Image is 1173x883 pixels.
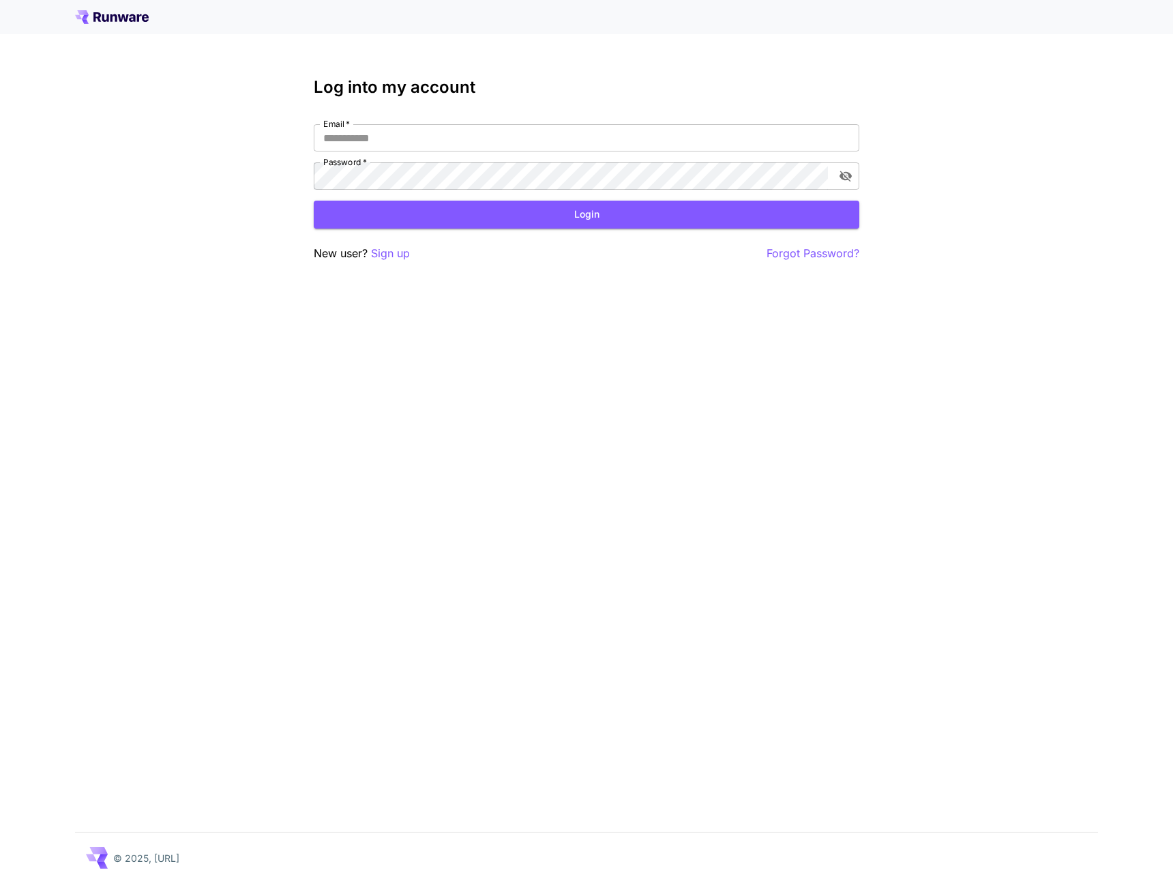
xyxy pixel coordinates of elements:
p: © 2025, [URL] [113,851,179,865]
button: Forgot Password? [767,245,859,262]
label: Password [323,156,367,168]
button: Login [314,201,859,229]
p: New user? [314,245,410,262]
button: Sign up [371,245,410,262]
h3: Log into my account [314,78,859,97]
button: toggle password visibility [833,164,858,188]
label: Email [323,118,350,130]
